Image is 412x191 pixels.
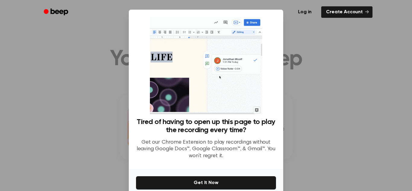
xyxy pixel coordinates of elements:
a: Beep [40,6,74,18]
h3: Tired of having to open up this page to play the recording every time? [136,118,276,134]
p: Get our Chrome Extension to play recordings without leaving Google Docs™, Google Classroom™, & Gm... [136,139,276,160]
a: Log in [292,5,318,19]
img: Beep extension in action [150,17,262,114]
button: Get It Now [136,176,276,189]
a: Create Account [321,6,372,18]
